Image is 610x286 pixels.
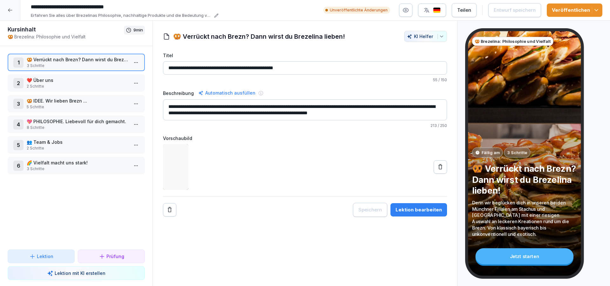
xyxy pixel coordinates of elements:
p: 9 min [133,27,143,33]
div: Automatisch ausfüllen [197,89,257,97]
div: 6 [13,161,24,171]
p: Lektion [37,253,53,260]
p: 🥨 Brezelina: Philosophie und Vielfalt [475,38,551,44]
div: 1 [13,57,24,68]
p: 🥨 Verrückt nach Brezn? Dann wirst du Brezelina lieben! [27,56,128,63]
p: ❤️ Über uns [27,77,128,83]
div: Teilen [457,7,471,14]
div: 3 [13,99,24,109]
button: Prüfung [78,249,145,263]
h1: Kursinhalt [8,26,124,33]
div: 2 [13,78,24,88]
button: Veröffentlichen [547,3,602,17]
div: 3🥨 IDEE. Wir lieben Brezn ...5 Schritte [8,95,145,112]
p: 💖 PHILOSOPHIE. Liebevoll für dich gemacht. [27,118,128,125]
p: Prüfung [106,253,124,260]
button: Lektion mit KI erstellen [8,266,145,280]
p: 3 Schritte [27,166,128,172]
div: 4💖 PHILOSOPHIE. Liebevoll für dich gemacht.8 Schritte [8,116,145,133]
p: Fällig am [482,150,500,156]
div: 5 [13,140,24,150]
div: 1🥨 Verrückt nach Brezn? Dann wirst du Brezelina lieben!3 Schritte [8,54,145,71]
p: 🌈 Vielfalt macht uns stark! [27,159,128,166]
button: Lektion [8,249,75,263]
span: 213 [430,123,437,128]
p: Unveröffentlichte Änderungen [330,7,388,13]
p: 2 Schritte [27,83,128,89]
p: 🥨 Brezelina: Philosophie und Vielfalt [8,33,124,40]
button: Remove [163,203,176,216]
span: 55 [433,77,437,82]
div: Jetzt starten [476,248,574,264]
label: Vorschaubild [163,135,447,142]
p: 2 Schritte [27,145,128,151]
p: 🥨 IDEE. Wir lieben Brezn ... [27,97,128,104]
label: Beschreibung [163,90,194,96]
p: Lektion mit KI erstellen [55,270,105,276]
div: Speichern [358,206,382,213]
p: / 150 [163,77,447,83]
div: Lektion bearbeiten [396,206,442,213]
button: Lektion bearbeiten [390,203,447,216]
p: 5 Schritte [27,104,128,110]
img: de.svg [433,7,441,13]
button: Teilen [452,3,477,17]
button: KI Helfer [404,31,447,42]
p: / 250 [163,123,447,129]
div: Veröffentlichen [552,7,597,14]
button: Speichern [353,203,387,217]
label: Titel [163,52,447,59]
p: 👥 Team & Jobs [27,139,128,145]
div: 6🌈 Vielfalt macht uns stark!3 Schritte [8,157,145,174]
div: Entwurf speichern [494,7,536,14]
h1: 🥨 Verrückt nach Brezn? Dann wirst du Brezelina lieben! [173,32,345,41]
div: KI Helfer [407,34,444,39]
p: 8 Schritte [27,125,128,130]
button: Entwurf speichern [488,3,541,17]
div: 4 [13,119,24,130]
p: Erfahren Sie alles über Brezelinas Philosophie, nachhaltige Produkte und die Bedeutung von Vielfa... [31,12,212,19]
p: Denn wir beglücken dich in unseren beiden Münchner Filialen am Stachus und [GEOGRAPHIC_DATA] mit ... [472,199,577,237]
p: 🥨 Verrückt nach Brezn? Dann wirst du Brezelina lieben! [472,163,577,196]
p: 3 Schritte [27,63,128,69]
div: 2❤️ Über uns2 Schritte [8,74,145,92]
p: 3 Schritte [507,150,527,156]
div: 5👥 Team & Jobs2 Schritte [8,136,145,154]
